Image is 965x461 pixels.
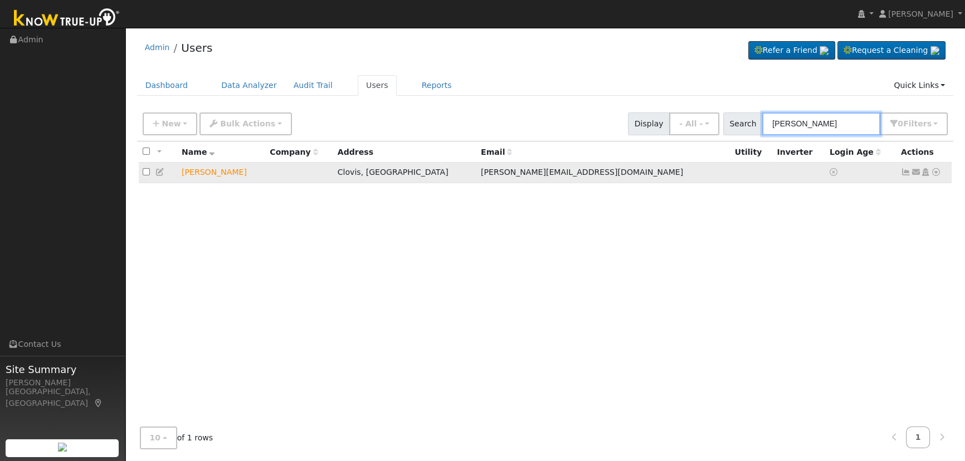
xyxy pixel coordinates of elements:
[137,75,197,96] a: Dashboard
[777,146,821,158] div: Inverter
[140,426,213,449] span: of 1 rows
[94,399,104,408] a: Map
[837,41,945,60] a: Request a Cleaning
[830,168,840,176] a: No login access
[481,148,512,156] span: Email
[628,112,670,135] span: Display
[901,168,911,176] a: Not connected
[6,377,119,389] div: [PERSON_NAME]
[155,168,165,176] a: Edit User
[885,75,953,96] a: Quick Links
[181,41,212,55] a: Users
[182,148,215,156] span: Name
[930,46,939,55] img: retrieve
[8,6,125,31] img: Know True-Up
[901,146,948,158] div: Actions
[6,386,119,409] div: [GEOGRAPHIC_DATA], [GEOGRAPHIC_DATA]
[481,168,683,176] span: [PERSON_NAME][EMAIL_ADDRESS][DOMAIN_NAME]
[143,112,198,135] button: New
[213,75,285,96] a: Data Analyzer
[285,75,341,96] a: Audit Trail
[150,433,161,442] span: 10
[358,75,397,96] a: Users
[270,148,318,156] span: Company name
[911,166,921,178] a: juan.zam56@yahoo.com
[830,148,881,156] span: Days since last login
[338,146,473,158] div: Address
[903,119,932,128] span: Filter
[140,426,177,449] button: 10
[6,362,119,377] span: Site Summary
[920,168,930,176] a: Login As
[880,112,948,135] button: 0Filters
[888,9,953,18] span: [PERSON_NAME]
[723,112,763,135] span: Search
[199,112,291,135] button: Bulk Actions
[669,112,719,135] button: - All -
[927,119,931,128] span: s
[162,119,181,128] span: New
[145,43,170,52] a: Admin
[906,426,930,448] a: 1
[762,112,880,135] input: Search
[334,163,477,183] td: Clovis, [GEOGRAPHIC_DATA]
[820,46,828,55] img: retrieve
[735,146,769,158] div: Utility
[220,119,275,128] span: Bulk Actions
[413,75,460,96] a: Reports
[748,41,835,60] a: Refer a Friend
[931,166,941,178] a: Other actions
[178,163,266,183] td: Lead
[58,443,67,452] img: retrieve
